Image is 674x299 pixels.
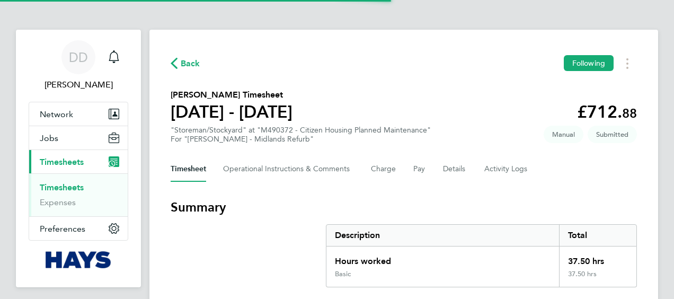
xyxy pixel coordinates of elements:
a: Timesheets [40,182,84,192]
button: Back [171,57,200,70]
button: Pay [413,156,426,182]
button: Timesheets [29,150,128,173]
div: 37.50 hrs [559,270,636,287]
span: Network [40,109,73,119]
span: This timesheet is Submitted. [588,126,637,143]
a: Expenses [40,197,76,207]
button: Operational Instructions & Comments [223,156,354,182]
h2: [PERSON_NAME] Timesheet [171,89,292,101]
button: Charge [371,156,396,182]
span: DD [69,50,88,64]
button: Activity Logs [484,156,529,182]
span: Preferences [40,224,85,234]
button: Following [564,55,614,71]
div: "Storeman/Stockyard" at "M490372 - Citizen Housing Planned Maintenance" [171,126,431,144]
h3: Summary [171,199,637,216]
div: Summary [326,224,637,287]
span: Daniel Docherty [29,78,128,91]
div: Hours worked [326,247,559,270]
span: 88 [622,105,637,121]
nav: Main navigation [16,30,141,287]
div: 37.50 hrs [559,247,636,270]
span: This timesheet was manually created. [544,126,583,143]
button: Jobs [29,126,128,149]
button: Timesheet [171,156,206,182]
div: Total [559,225,636,246]
button: Network [29,102,128,126]
button: Preferences [29,217,128,240]
div: Timesheets [29,173,128,216]
a: DD[PERSON_NAME] [29,40,128,91]
a: Go to home page [29,251,128,268]
span: Jobs [40,133,58,143]
span: Timesheets [40,157,84,167]
img: hays-logo-retina.png [46,251,112,268]
div: Description [326,225,559,246]
button: Timesheets Menu [618,55,637,72]
span: Following [572,58,605,68]
app-decimal: £712. [577,102,637,122]
div: Basic [335,270,351,278]
h1: [DATE] - [DATE] [171,101,292,122]
div: For "[PERSON_NAME] - Midlands Refurb" [171,135,431,144]
button: Details [443,156,467,182]
span: Back [181,57,200,70]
